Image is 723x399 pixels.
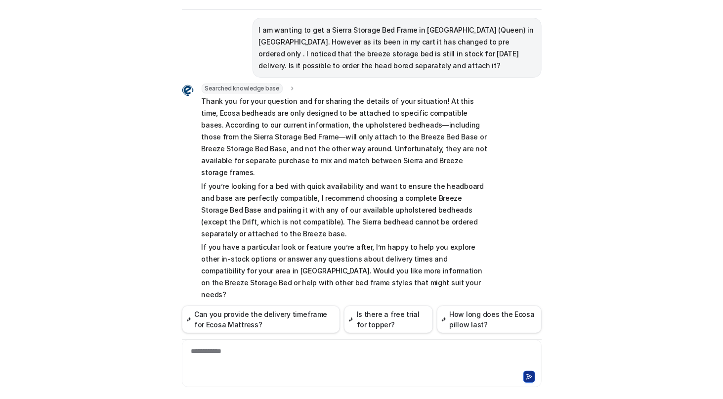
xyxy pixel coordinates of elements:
button: Is there a free trial for topper? [344,306,432,333]
button: How long does the Ecosa pillow last? [437,306,542,333]
p: If you have a particular look or feature you’re after, I’m happy to help you explore other in-sto... [202,241,491,301]
button: Can you provide the delivery timeframe for Ecosa Mattress? [182,306,340,333]
p: If you’re looking for a bed with quick availability and want to ensure the headboard and base are... [202,180,491,240]
p: I am wanting to get a Sierra Storage Bed Frame in [GEOGRAPHIC_DATA] (Queen) in [GEOGRAPHIC_DATA].... [259,24,535,72]
img: Widget [182,85,194,96]
span: Searched knowledge base [202,84,283,93]
p: Thank you for your question and for sharing the details of your situation! At this time, Ecosa be... [202,95,491,178]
